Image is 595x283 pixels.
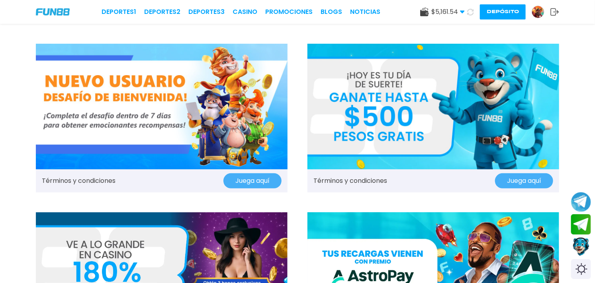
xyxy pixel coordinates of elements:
a: NOTICIAS [350,7,380,17]
a: CASINO [233,7,257,17]
button: Join telegram [571,214,591,235]
img: Avatar [532,6,544,18]
div: Switch theme [571,259,591,279]
button: Depósito [480,4,526,19]
button: Juega aquí [223,173,282,188]
a: Deportes1 [102,7,136,17]
button: Contact customer service [571,236,591,257]
img: Promo Banner [307,44,559,169]
span: $ 5,161.54 [431,7,465,17]
a: Deportes2 [144,7,180,17]
a: Términos y condiciones [313,176,387,186]
img: Promo Banner [36,44,288,169]
a: BLOGS [321,7,342,17]
button: Juega aquí [495,173,553,188]
button: Join telegram channel [571,192,591,212]
a: Avatar [532,6,550,18]
a: Promociones [265,7,313,17]
a: Términos y condiciones [42,176,115,186]
a: Deportes3 [188,7,225,17]
img: Company Logo [36,8,70,16]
